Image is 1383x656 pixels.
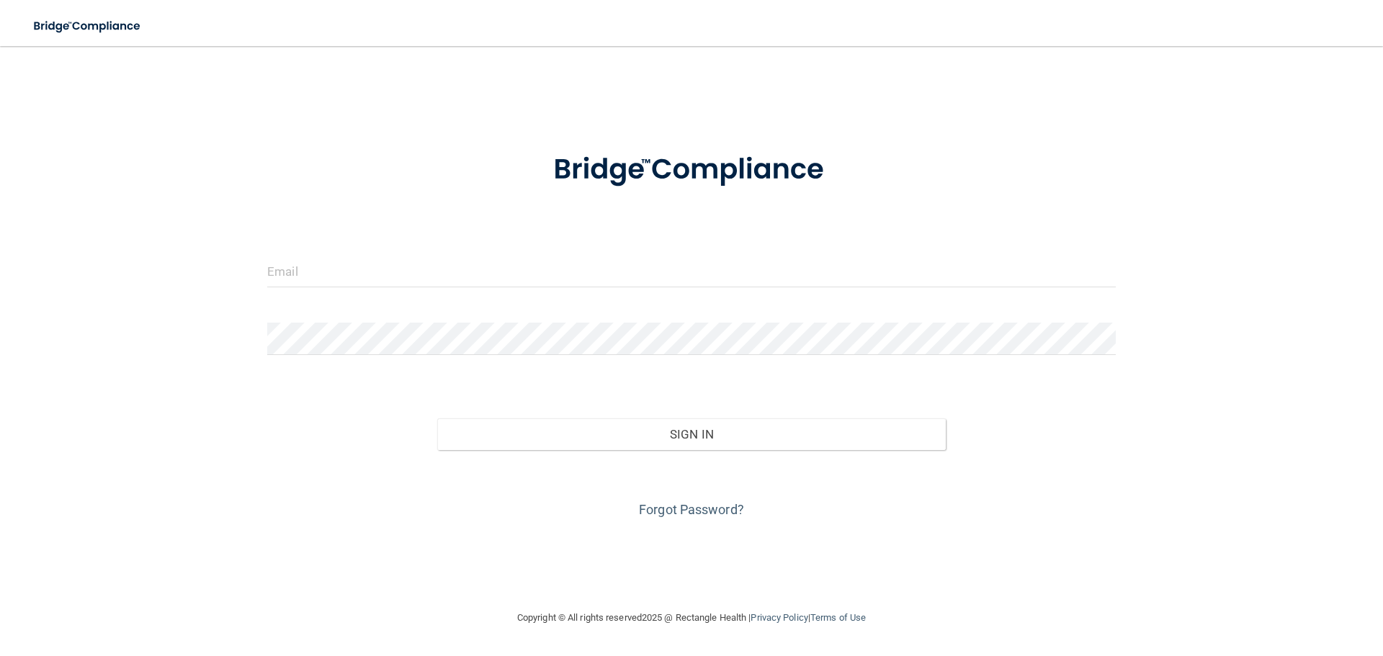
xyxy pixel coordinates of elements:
[267,255,1116,287] input: Email
[524,132,859,207] img: bridge_compliance_login_screen.278c3ca4.svg
[437,418,946,450] button: Sign In
[639,502,744,517] a: Forgot Password?
[22,12,154,41] img: bridge_compliance_login_screen.278c3ca4.svg
[810,612,866,623] a: Terms of Use
[751,612,807,623] a: Privacy Policy
[429,595,954,641] div: Copyright © All rights reserved 2025 @ Rectangle Health | |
